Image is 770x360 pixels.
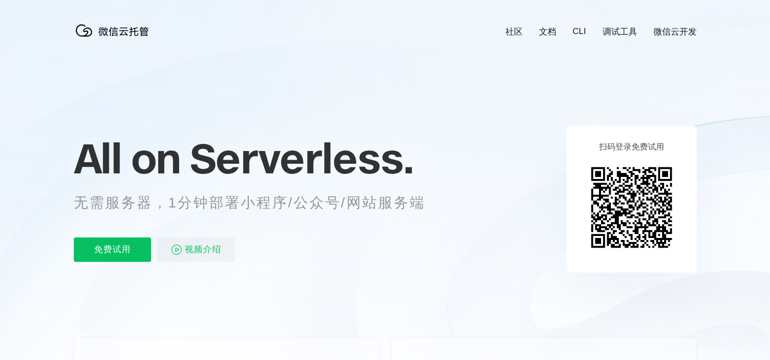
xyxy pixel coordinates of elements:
a: 社区 [505,26,523,38]
p: 免费试用 [74,237,151,262]
a: CLI [573,26,586,37]
span: All on [74,133,180,184]
img: 微信云托管 [74,20,155,41]
a: 调试工具 [603,26,637,38]
p: 无需服务器，1分钟部署小程序/公众号/网站服务端 [74,193,444,213]
p: 扫码登录免费试用 [599,142,664,153]
a: 微信云托管 [74,34,155,42]
span: Serverless. [190,133,413,184]
img: video_play.svg [170,244,183,256]
span: 视频介绍 [185,237,221,262]
a: 文档 [539,26,556,38]
a: 微信云开发 [653,26,697,38]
